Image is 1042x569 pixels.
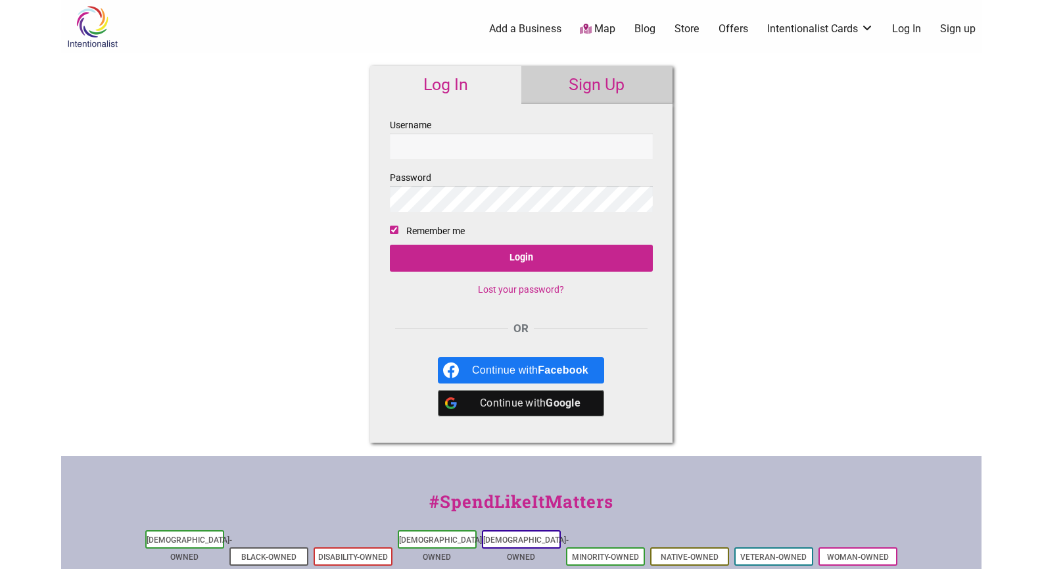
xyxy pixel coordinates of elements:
[61,489,982,528] div: #SpendLikeItMatters
[438,390,604,416] a: Continue with <b>Google</b>
[390,186,653,212] input: Password
[399,535,485,562] a: [DEMOGRAPHIC_DATA]-Owned
[489,22,561,36] a: Add a Business
[740,553,807,562] a: Veteran-Owned
[521,66,673,104] a: Sign Up
[438,357,604,383] a: Continue with <b>Facebook</b>
[472,357,588,383] div: Continue with
[147,535,232,562] a: [DEMOGRAPHIC_DATA]-Owned
[483,535,569,562] a: [DEMOGRAPHIC_DATA]-Owned
[940,22,976,36] a: Sign up
[390,245,653,272] input: Login
[634,22,655,36] a: Blog
[390,117,653,159] label: Username
[472,390,588,416] div: Continue with
[390,320,653,337] div: OR
[827,553,889,562] a: Woman-Owned
[661,553,719,562] a: Native-Owned
[767,22,874,36] a: Intentionalist Cards
[478,284,564,295] a: Lost your password?
[892,22,921,36] a: Log In
[406,223,465,239] label: Remember me
[546,397,580,409] b: Google
[538,364,588,376] b: Facebook
[580,22,615,37] a: Map
[370,66,521,104] a: Log In
[390,134,653,159] input: Username
[390,170,653,212] label: Password
[719,22,748,36] a: Offers
[675,22,699,36] a: Store
[318,553,388,562] a: Disability-Owned
[241,553,296,562] a: Black-Owned
[61,5,124,48] img: Intentionalist
[572,553,639,562] a: Minority-Owned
